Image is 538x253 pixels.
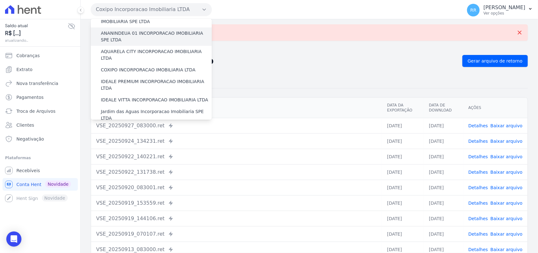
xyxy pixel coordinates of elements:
[3,77,78,90] a: Nova transferência
[3,91,78,104] a: Pagamentos
[424,149,463,164] td: [DATE]
[91,3,212,16] button: Coxipo Incorporacao Imobiliaria LTDA
[96,184,377,191] div: VSE_20250920_083001.ret
[424,211,463,226] td: [DATE]
[462,55,528,67] a: Gerar arquivo de retorno
[424,98,463,118] th: Data de Download
[101,108,212,122] label: Jardim das Aguas Incorporacao Imobiliaria SPE LTDA
[96,122,377,130] div: VSE_20250927_083000.ret
[468,154,488,159] a: Detalhes
[3,49,78,62] a: Cobranças
[16,122,34,128] span: Clientes
[91,57,457,65] h2: Exportações de Retorno
[470,8,476,12] span: RR
[16,181,41,188] span: Conta Hent
[3,119,78,131] a: Clientes
[382,149,424,164] td: [DATE]
[3,133,78,145] a: Negativação
[490,170,523,175] a: Baixar arquivo
[91,46,528,52] nav: Breadcrumb
[483,11,525,16] p: Ver opções
[468,201,488,206] a: Detalhes
[490,185,523,190] a: Baixar arquivo
[468,247,488,252] a: Detalhes
[101,97,208,103] label: IDEALE VITTA INCORPORACAO IMOBILIARIA LTDA
[16,66,32,73] span: Extrato
[382,211,424,226] td: [DATE]
[45,181,71,188] span: Novidade
[16,136,44,142] span: Negativação
[382,195,424,211] td: [DATE]
[424,164,463,180] td: [DATE]
[483,4,525,11] p: [PERSON_NAME]
[490,201,523,206] a: Baixar arquivo
[490,139,523,144] a: Baixar arquivo
[96,230,377,238] div: VSE_20250919_070107.ret
[101,30,212,43] label: ANANINDEUA 01 INCORPORACAO IMOBILIARIA SPE LTDA
[5,38,68,43] span: atualizando...
[382,118,424,133] td: [DATE]
[16,52,40,59] span: Cobranças
[5,49,75,205] nav: Sidebar
[5,154,75,162] div: Plataformas
[424,195,463,211] td: [DATE]
[91,98,382,118] th: Arquivo
[16,167,40,174] span: Recebíveis
[16,80,58,87] span: Nova transferência
[463,98,528,118] th: Ações
[490,123,523,128] a: Baixar arquivo
[490,247,523,252] a: Baixar arquivo
[382,180,424,195] td: [DATE]
[96,199,377,207] div: VSE_20250919_153559.ret
[424,118,463,133] td: [DATE]
[382,133,424,149] td: [DATE]
[468,123,488,128] a: Detalhes
[6,232,21,247] div: Open Intercom Messenger
[96,215,377,222] div: VSE_20250919_144106.ret
[468,185,488,190] a: Detalhes
[3,63,78,76] a: Extrato
[101,78,212,92] label: IDEALE PREMIUM INCORPORACAO IMOBILIARIA LTDA
[468,139,488,144] a: Detalhes
[16,108,55,114] span: Troca de Arquivos
[424,180,463,195] td: [DATE]
[5,29,68,38] span: R$ [...]
[490,232,523,237] a: Baixar arquivo
[462,1,538,19] button: RR [PERSON_NAME] Ver opções
[468,232,488,237] a: Detalhes
[5,22,68,29] span: Saldo atual
[424,133,463,149] td: [DATE]
[96,153,377,160] div: VSE_20250922_140221.ret
[3,178,78,191] a: Conta Hent Novidade
[424,226,463,242] td: [DATE]
[16,94,43,100] span: Pagamentos
[490,154,523,159] a: Baixar arquivo
[468,170,488,175] a: Detalhes
[96,168,377,176] div: VSE_20250922_131738.ret
[101,67,195,73] label: COXIPO INCORPORACAO IMOBILIARIA LTDA
[490,216,523,221] a: Baixar arquivo
[382,98,424,118] th: Data da Exportação
[468,58,523,64] span: Gerar arquivo de retorno
[3,105,78,117] a: Troca de Arquivos
[101,48,212,62] label: AQUARELA CITY INCORPORACAO IMOBILIARIA LTDA
[96,137,377,145] div: VSE_20250924_134231.ret
[382,164,424,180] td: [DATE]
[468,216,488,221] a: Detalhes
[3,164,78,177] a: Recebíveis
[382,226,424,242] td: [DATE]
